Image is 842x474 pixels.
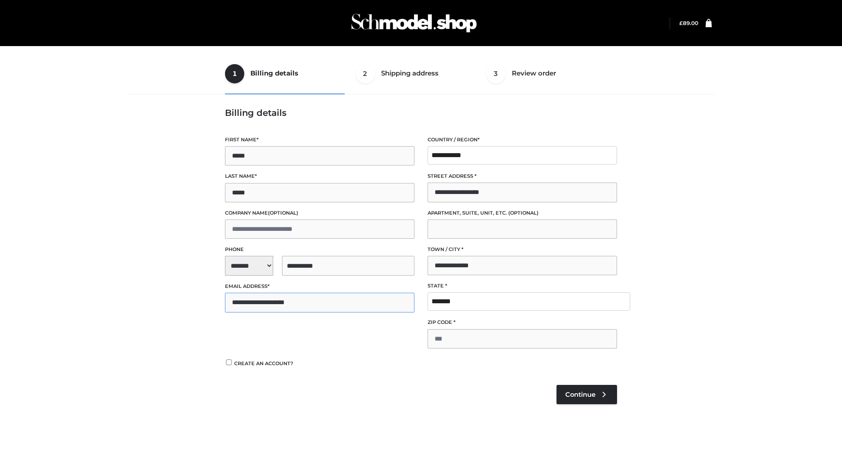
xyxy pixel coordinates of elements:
label: First name [225,136,414,144]
img: Schmodel Admin 964 [348,6,480,40]
h3: Billing details [225,108,617,118]
span: (optional) [508,210,539,216]
label: Country / Region [428,136,617,144]
a: Continue [557,385,617,404]
label: Last name [225,172,414,180]
span: £ [679,20,683,26]
span: (optional) [268,210,298,216]
input: Create an account? [225,359,233,365]
span: Create an account? [234,360,293,366]
bdi: 89.00 [679,20,698,26]
label: Apartment, suite, unit, etc. [428,209,617,217]
label: Town / City [428,245,617,254]
a: £89.00 [679,20,698,26]
label: Company name [225,209,414,217]
label: Phone [225,245,414,254]
label: ZIP Code [428,318,617,327]
span: Continue [565,391,596,399]
label: Street address [428,172,617,180]
label: State [428,282,617,290]
label: Email address [225,282,414,291]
